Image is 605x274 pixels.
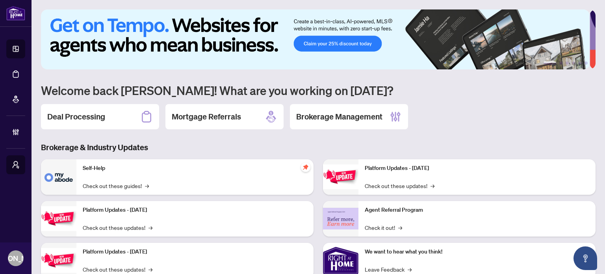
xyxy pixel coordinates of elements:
span: pushpin [301,162,310,172]
span: → [145,181,149,190]
span: user-switch [12,161,20,169]
img: Platform Updates - September 16, 2025 [41,206,76,231]
p: Platform Updates - [DATE] [83,206,307,214]
h3: Brokerage & Industry Updates [41,142,596,153]
span: → [398,223,402,232]
h2: Deal Processing [47,111,105,122]
img: Platform Updates - June 23, 2025 [323,164,358,189]
h1: Welcome back [PERSON_NAME]! What are you working on [DATE]? [41,83,596,98]
h2: Brokerage Management [296,111,382,122]
img: logo [6,6,25,21]
img: Platform Updates - July 21, 2025 [41,248,76,273]
button: 2 [559,62,562,65]
a: Check out these guides!→ [83,181,149,190]
span: → [431,181,434,190]
img: Self-Help [41,159,76,195]
img: Agent Referral Program [323,208,358,229]
button: 5 [578,62,581,65]
img: Slide 0 [41,9,590,69]
h2: Mortgage Referrals [172,111,241,122]
a: Check out these updates!→ [83,265,152,274]
button: Open asap [573,246,597,270]
p: Platform Updates - [DATE] [365,164,589,173]
a: Check out these updates!→ [365,181,434,190]
button: 1 [544,62,556,65]
span: → [148,265,152,274]
p: We want to hear what you think! [365,248,589,256]
a: Leave Feedback→ [365,265,412,274]
p: Agent Referral Program [365,206,589,214]
span: → [408,265,412,274]
p: Platform Updates - [DATE] [83,248,307,256]
span: → [148,223,152,232]
a: Check it out!→ [365,223,402,232]
button: 4 [572,62,575,65]
button: 3 [566,62,569,65]
p: Self-Help [83,164,307,173]
button: 6 [585,62,588,65]
a: Check out these updates!→ [83,223,152,232]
